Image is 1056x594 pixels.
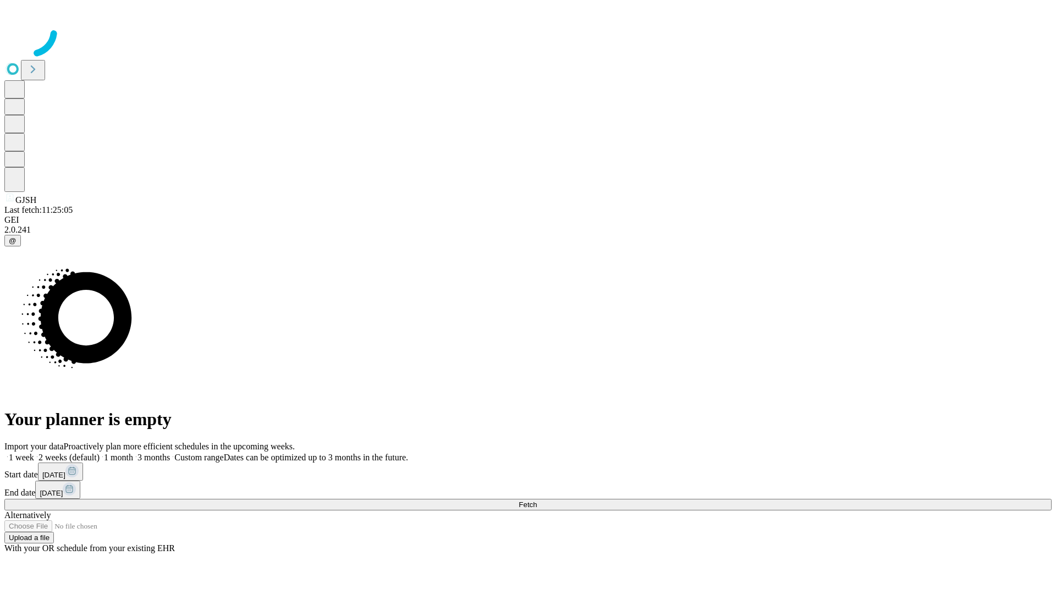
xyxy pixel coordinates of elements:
[4,543,175,553] span: With your OR schedule from your existing EHR
[519,501,537,509] span: Fetch
[4,463,1052,481] div: Start date
[4,510,51,520] span: Alternatively
[4,481,1052,499] div: End date
[9,453,34,462] span: 1 week
[4,442,64,451] span: Import your data
[104,453,133,462] span: 1 month
[4,235,21,246] button: @
[224,453,408,462] span: Dates can be optimized up to 3 months in the future.
[4,532,54,543] button: Upload a file
[4,215,1052,225] div: GEI
[42,471,65,479] span: [DATE]
[38,453,100,462] span: 2 weeks (default)
[4,205,73,215] span: Last fetch: 11:25:05
[38,463,83,481] button: [DATE]
[4,499,1052,510] button: Fetch
[40,489,63,497] span: [DATE]
[4,225,1052,235] div: 2.0.241
[35,481,80,499] button: [DATE]
[64,442,295,451] span: Proactively plan more efficient schedules in the upcoming weeks.
[137,453,170,462] span: 3 months
[4,409,1052,430] h1: Your planner is empty
[9,237,16,245] span: @
[174,453,223,462] span: Custom range
[15,195,36,205] span: GJSH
